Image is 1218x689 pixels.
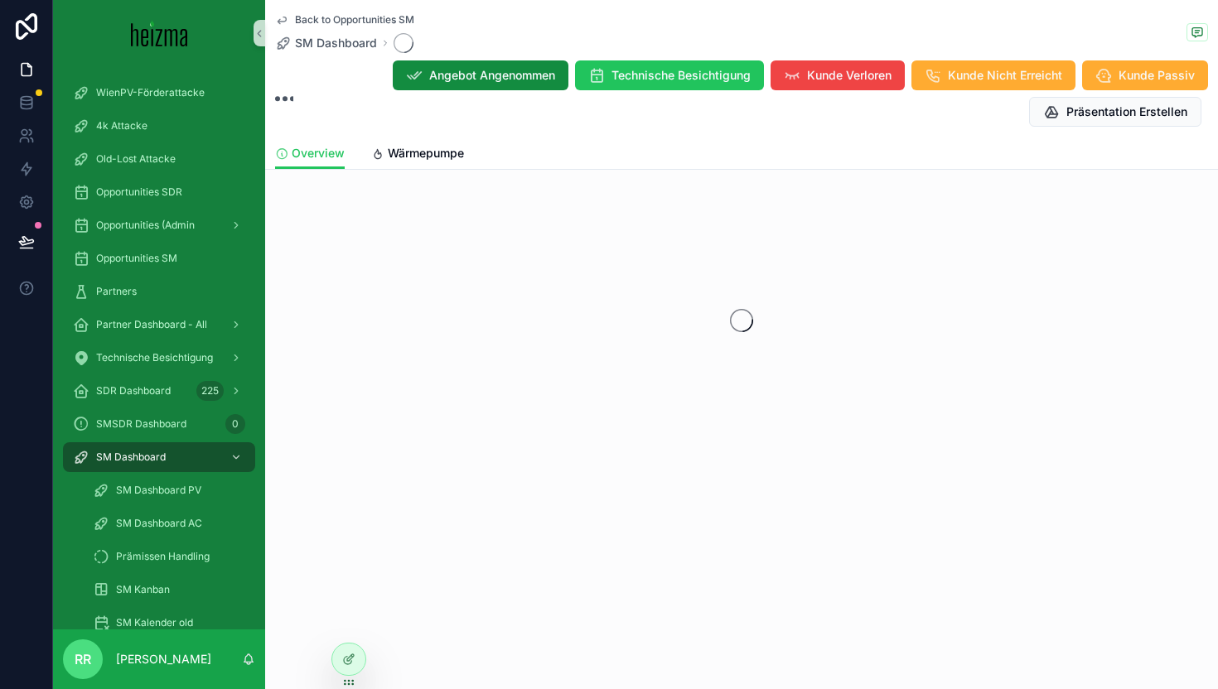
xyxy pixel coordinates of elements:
a: Wärmepumpe [371,138,464,171]
span: Opportunities SM [96,252,177,265]
span: Technische Besichtigung [96,351,213,364]
a: Prämissen Handling [83,542,255,571]
span: Technische Besichtigung [611,67,751,84]
span: 4k Attacke [96,119,147,132]
a: Opportunities SDR [63,177,255,207]
span: SM Dashboard [295,35,377,51]
a: SDR Dashboard225 [63,376,255,406]
span: Overview [292,145,345,161]
a: SM Dashboard PV [83,475,255,505]
span: RR [75,649,91,669]
span: SM Dashboard PV [116,484,201,497]
a: SM Kanban [83,575,255,605]
button: Präsentation Erstellen [1029,97,1201,127]
a: WienPV-Förderattacke [63,78,255,108]
a: Old-Lost Attacke [63,144,255,174]
button: Kunde Nicht Erreicht [911,60,1075,90]
button: Technische Besichtigung [575,60,764,90]
span: Opportunities (Admin [96,219,195,232]
span: SM Kanban [116,583,170,596]
a: Partner Dashboard - All [63,310,255,340]
a: Back to Opportunities SM [275,13,414,26]
a: SM Dashboard AC [83,508,255,538]
a: SMSDR Dashboard0 [63,409,255,439]
a: SM Dashboard [275,35,377,51]
span: Kunde Verloren [807,67,892,84]
span: WienPV-Förderattacke [96,86,205,99]
a: SM Kalender old [83,608,255,638]
span: SMSDR Dashboard [96,417,186,431]
button: Kunde Passiv [1082,60,1208,90]
span: Präsentation Erstellen [1066,104,1187,120]
span: Prämissen Handling [116,550,210,563]
span: Angebot Angenommen [429,67,555,84]
div: 225 [196,381,224,401]
span: Partner Dashboard - All [96,318,207,331]
a: Opportunities (Admin [63,210,255,240]
button: Angebot Angenommen [393,60,568,90]
a: SM Dashboard [63,442,255,472]
span: SDR Dashboard [96,384,171,397]
span: SM Kalender old [116,616,193,629]
span: Kunde Passiv [1119,67,1195,84]
span: SM Dashboard [96,450,166,464]
img: App logo [131,20,188,46]
span: Old-Lost Attacke [96,152,176,166]
span: Opportunities SDR [96,185,182,199]
span: Kunde Nicht Erreicht [948,67,1062,84]
a: 4k Attacke [63,111,255,141]
span: Back to Opportunities SM [295,13,414,26]
p: [PERSON_NAME] [116,651,211,667]
button: Kunde Verloren [771,60,905,90]
span: SM Dashboard AC [116,517,202,530]
a: Overview [275,138,345,170]
div: 0 [225,414,245,434]
a: Partners [63,277,255,306]
span: Wärmepumpe [388,145,464,161]
a: Technische Besichtigung [63,343,255,373]
div: scrollable content [53,66,265,629]
span: Partners [96,285,137,298]
a: Opportunities SM [63,243,255,273]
